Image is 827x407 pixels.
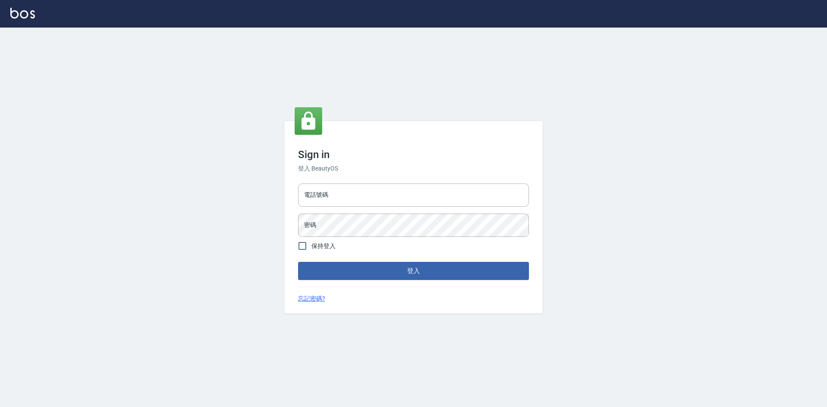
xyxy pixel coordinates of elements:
span: 保持登入 [311,242,336,251]
button: 登入 [298,262,529,280]
h3: Sign in [298,149,529,161]
h6: 登入 BeautyOS [298,164,529,173]
a: 忘記密碼? [298,294,325,303]
img: Logo [10,8,35,19]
